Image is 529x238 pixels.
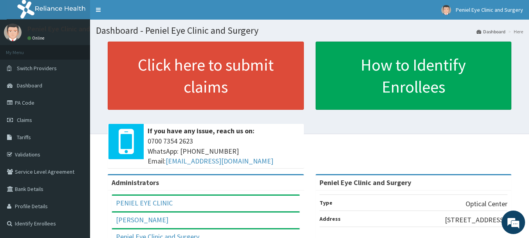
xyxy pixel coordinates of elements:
[4,24,22,41] img: User Image
[17,65,57,72] span: Switch Providers
[445,215,507,225] p: [STREET_ADDRESS].
[17,134,31,141] span: Tariffs
[17,116,32,124] span: Claims
[27,35,46,41] a: Online
[116,215,168,224] a: [PERSON_NAME]
[320,215,341,222] b: Address
[108,42,304,110] a: Click here to submit claims
[148,126,255,135] b: If you have any issue, reach us on:
[320,199,332,206] b: Type
[27,25,115,33] p: Peniel Eye Clinic and Surgery
[456,6,523,13] span: Peniel Eye Clinic and Surgery
[96,25,523,36] h1: Dashboard - Peniel Eye Clinic and Surgery
[116,198,173,207] a: PENIEL EYE CLINIC
[166,156,273,165] a: [EMAIL_ADDRESS][DOMAIN_NAME]
[17,82,42,89] span: Dashboard
[320,178,411,187] strong: Peniel Eye Clinic and Surgery
[148,136,300,166] span: 0700 7354 2623 WhatsApp: [PHONE_NUMBER] Email:
[316,42,512,110] a: How to Identify Enrollees
[477,28,506,35] a: Dashboard
[466,199,507,209] p: Optical Center
[112,178,159,187] b: Administrators
[506,28,523,35] li: Here
[441,5,451,15] img: User Image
